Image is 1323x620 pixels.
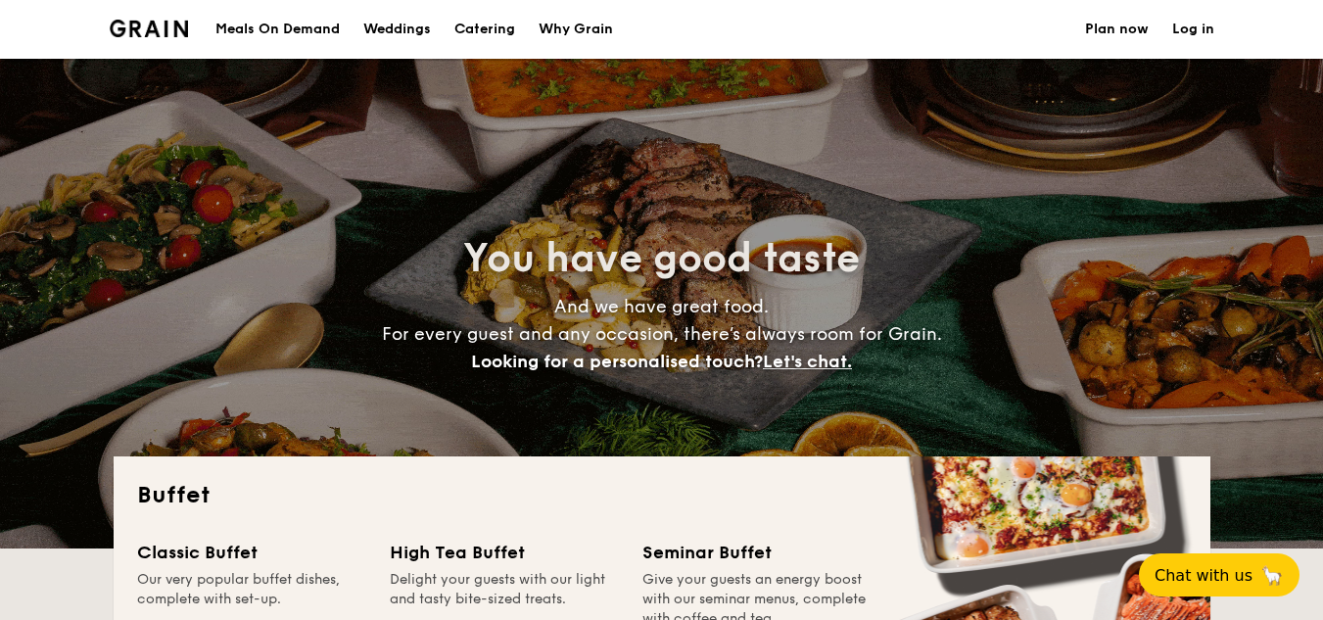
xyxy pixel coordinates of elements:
button: Chat with us🦙 [1139,553,1299,596]
img: Grain [110,20,189,37]
div: Seminar Buffet [642,539,872,566]
a: Logotype [110,20,189,37]
span: Let's chat. [763,351,852,372]
span: Chat with us [1155,566,1252,585]
h2: Buffet [137,480,1187,511]
span: 🦙 [1260,564,1284,587]
div: Classic Buffet [137,539,366,566]
div: High Tea Buffet [390,539,619,566]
